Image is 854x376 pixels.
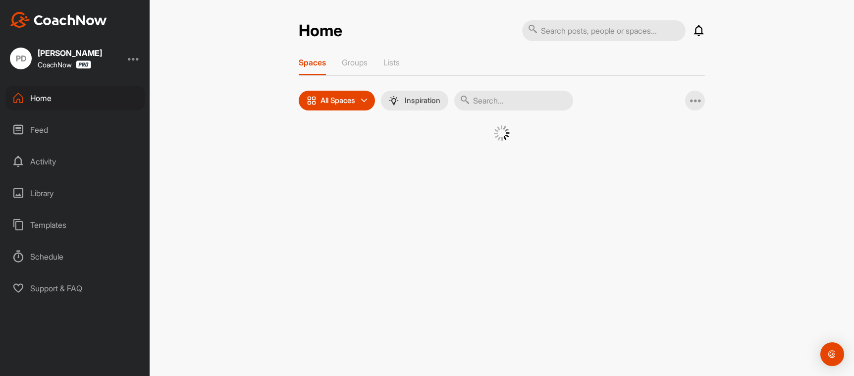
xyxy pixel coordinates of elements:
[522,20,686,41] input: Search posts, people or spaces...
[5,244,145,269] div: Schedule
[10,12,107,28] img: CoachNow
[10,48,32,69] div: PD
[405,97,440,105] p: Inspiration
[320,97,355,105] p: All Spaces
[494,125,510,141] img: G6gVgL6ErOh57ABN0eRmCEwV0I4iEi4d8EwaPGI0tHgoAbU4EAHFLEQAh+QQFCgALACwIAA4AGAASAAAEbHDJSesaOCdk+8xg...
[5,149,145,174] div: Activity
[299,21,342,41] h2: Home
[38,49,102,57] div: [PERSON_NAME]
[5,213,145,237] div: Templates
[820,342,844,366] div: Open Intercom Messenger
[76,60,91,69] img: CoachNow Pro
[383,57,400,67] p: Lists
[307,96,317,106] img: icon
[5,181,145,206] div: Library
[389,96,399,106] img: menuIcon
[454,91,573,110] input: Search...
[5,117,145,142] div: Feed
[38,60,91,69] div: CoachNow
[5,276,145,301] div: Support & FAQ
[299,57,326,67] p: Spaces
[5,86,145,110] div: Home
[342,57,368,67] p: Groups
